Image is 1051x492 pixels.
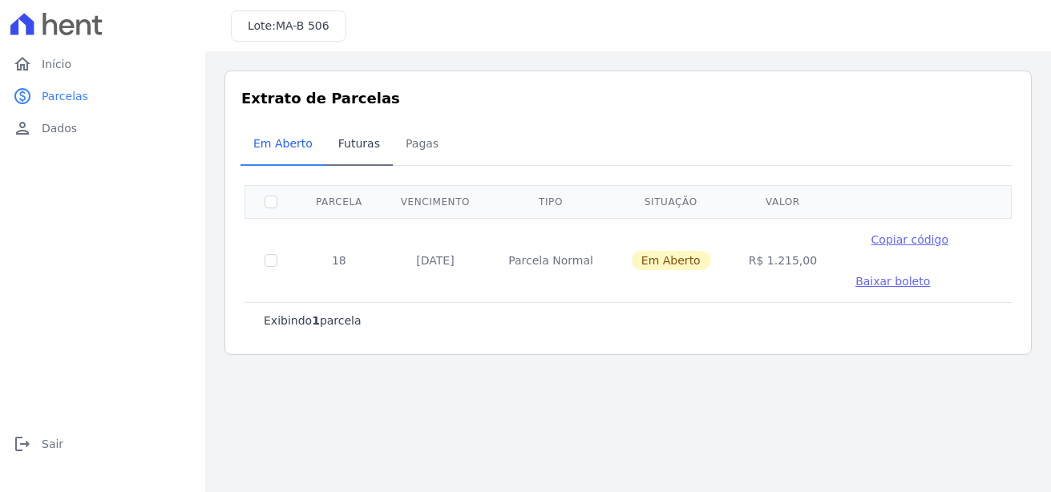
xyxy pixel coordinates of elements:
[6,48,199,80] a: homeInício
[393,124,451,166] a: Pagas
[396,127,448,159] span: Pagas
[489,218,612,302] td: Parcela Normal
[248,18,329,34] h3: Lote:
[13,434,32,454] i: logout
[6,112,199,144] a: personDados
[382,185,489,218] th: Vencimento
[276,19,329,32] span: MA-B 506
[730,218,836,302] td: R$ 1.215,00
[329,127,390,159] span: Futuras
[632,251,710,270] span: Em Aberto
[13,87,32,106] i: paid
[42,56,71,72] span: Início
[612,185,730,218] th: Situação
[855,273,930,289] a: Baixar boleto
[730,185,836,218] th: Valor
[42,436,63,452] span: Sair
[264,313,362,329] p: Exibindo parcela
[6,428,199,460] a: logoutSair
[13,119,32,138] i: person
[42,88,88,104] span: Parcelas
[241,124,325,166] a: Em Aberto
[241,87,1015,109] h3: Extrato de Parcelas
[297,185,382,218] th: Parcela
[244,127,322,159] span: Em Aberto
[871,233,948,246] span: Copiar código
[855,275,930,288] span: Baixar boleto
[325,124,393,166] a: Futuras
[312,314,320,327] b: 1
[382,218,489,302] td: [DATE]
[13,54,32,74] i: home
[855,232,964,248] button: Copiar código
[42,120,77,136] span: Dados
[489,185,612,218] th: Tipo
[297,218,382,302] td: 18
[6,80,199,112] a: paidParcelas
